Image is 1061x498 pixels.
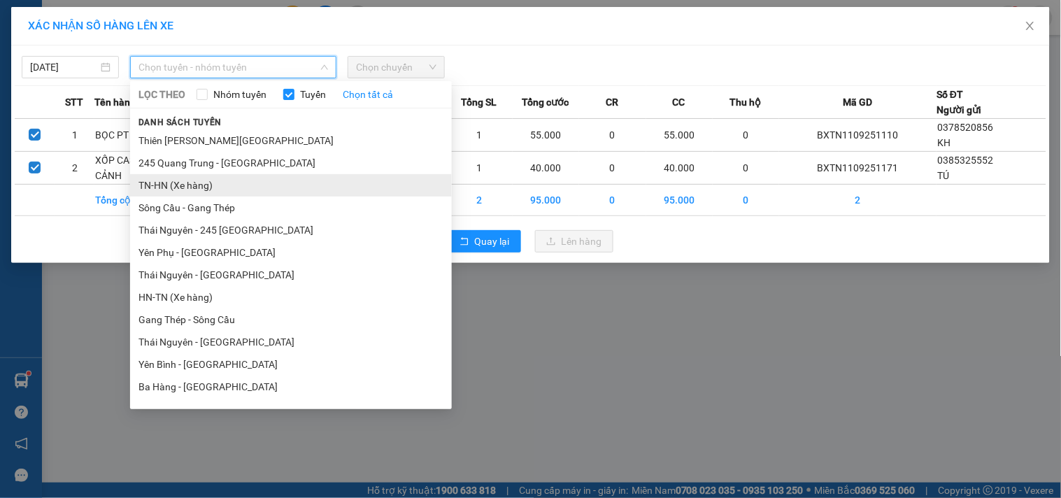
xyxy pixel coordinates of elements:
[460,236,469,248] span: rollback
[294,87,332,102] span: Tuyến
[30,59,98,75] input: 11/09/2025
[937,122,993,133] span: 0378520856
[94,185,161,216] td: Tổng cộng
[937,137,950,148] span: KH
[138,57,328,78] span: Chọn tuyến - nhóm tuyến
[446,119,512,152] td: 1
[94,119,161,152] td: BỌC PT
[138,87,185,102] span: LỌC THEO
[130,398,452,420] li: Quảng Ninh - [GEOGRAPHIC_DATA]
[130,152,452,174] li: 245 Quang Trung - [GEOGRAPHIC_DATA]
[535,230,613,252] button: uploadLên hàng
[673,94,685,110] span: CC
[475,234,510,249] span: Quay lại
[55,152,94,185] td: 2
[513,119,579,152] td: 55.000
[208,87,272,102] span: Nhóm tuyến
[730,94,762,110] span: Thu hộ
[130,129,452,152] li: Thiên [PERSON_NAME][GEOGRAPHIC_DATA]
[522,94,569,110] span: Tổng cước
[1025,20,1036,31] span: close
[461,94,497,110] span: Tổng SL
[513,152,579,185] td: 40.000
[55,119,94,152] td: 1
[65,94,83,110] span: STT
[17,95,152,118] b: GỬI : VP Bến xe
[130,286,452,308] li: HN-TN (Xe hàng)
[130,353,452,376] li: Yên Bình - [GEOGRAPHIC_DATA]
[17,17,122,87] img: logo.jpg
[130,376,452,398] li: Ba Hàng - [GEOGRAPHIC_DATA]
[130,116,230,129] span: Danh sách tuyến
[779,185,937,216] td: 2
[579,152,646,185] td: 0
[937,87,981,118] div: Số ĐT Người gửi
[937,155,993,166] span: 0385325552
[779,152,937,185] td: BXTN1109251171
[646,119,713,152] td: 55.000
[356,57,436,78] span: Chọn chuyến
[130,264,452,286] li: Thái Nguyên - [GEOGRAPHIC_DATA]
[843,94,872,110] span: Mã GD
[646,152,713,185] td: 40.000
[130,241,452,264] li: Yên Phụ - [GEOGRAPHIC_DATA]
[94,94,136,110] span: Tên hàng
[446,152,512,185] td: 1
[320,63,329,71] span: down
[579,119,646,152] td: 0
[579,185,646,216] td: 0
[130,331,452,353] li: Thái Nguyên - [GEOGRAPHIC_DATA]
[94,152,161,185] td: XỐP CAS CẢNH
[130,219,452,241] li: Thái Nguyên - 245 [GEOGRAPHIC_DATA]
[606,94,618,110] span: CR
[28,19,173,32] span: XÁC NHẬN SỐ HÀNG LÊN XE
[131,34,585,52] li: 271 - [PERSON_NAME] - [GEOGRAPHIC_DATA] - [GEOGRAPHIC_DATA]
[448,230,521,252] button: rollbackQuay lại
[513,185,579,216] td: 95.000
[130,308,452,331] li: Gang Thép - Sông Cầu
[446,185,512,216] td: 2
[1011,7,1050,46] button: Close
[130,174,452,197] li: TN-HN (Xe hàng)
[779,119,937,152] td: BXTN1109251110
[937,170,949,181] span: TÚ
[713,119,779,152] td: 0
[713,185,779,216] td: 0
[343,87,393,102] a: Chọn tất cả
[713,152,779,185] td: 0
[646,185,713,216] td: 95.000
[130,197,452,219] li: Sông Cầu - Gang Thép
